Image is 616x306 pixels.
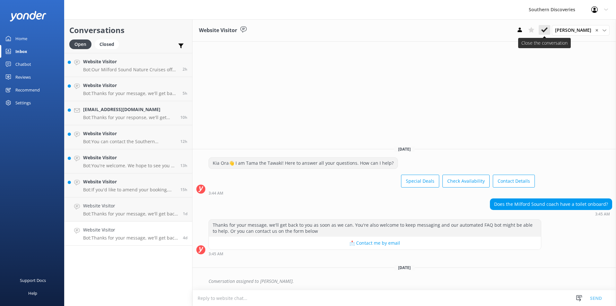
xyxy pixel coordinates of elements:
[490,212,612,216] div: Aug 26 2025 03:45am (UTC +12:00) Pacific/Auckland
[10,11,47,22] img: yonder-white-logo.png
[15,71,31,83] div: Reviews
[15,32,27,45] div: Home
[209,220,541,237] div: Thanks for your message, we'll get back to you as soon as we can. You're also welcome to keep mes...
[394,265,415,270] span: [DATE]
[83,58,178,65] h4: Website Visitor
[209,276,612,287] div: Conversation assigned to [PERSON_NAME].
[209,251,541,256] div: Aug 26 2025 03:45am (UTC +12:00) Pacific/Auckland
[83,130,175,137] h4: Website Visitor
[199,26,237,35] h3: Website Visitor
[28,287,37,300] div: Help
[20,274,46,287] div: Support Docs
[595,27,598,33] span: ✕
[64,149,192,173] a: Website VisitorBot:You're welcome. We hope to see you at Southern Discoveries soon!13h
[490,199,612,210] div: Does the Milford Sound coach have a toilet onboard?
[209,237,541,249] button: 📩 Contact me by email
[69,39,91,49] div: Open
[95,40,122,48] a: Closed
[83,211,178,217] p: Bot: Thanks for your message, we'll get back to you as soon as we can. You're also welcome to kee...
[83,235,178,241] p: Bot: Thanks for your message, we'll get back to you as soon as we can. You're also welcome to kee...
[209,252,223,256] strong: 3:45 AM
[15,83,40,96] div: Recommend
[183,235,187,240] span: Aug 26 2025 03:45am (UTC +12:00) Pacific/Auckland
[83,91,178,96] p: Bot: Thanks for your message, we'll get back to you as soon as we can. You're also welcome to kee...
[180,163,187,168] span: Aug 29 2025 06:43pm (UTC +12:00) Pacific/Auckland
[15,96,31,109] div: Settings
[401,175,439,188] button: Special Deals
[83,187,175,193] p: Bot: If you'd like to amend your booking, please contact our reservations team at [EMAIL_ADDRESS]...
[180,115,187,120] span: Aug 29 2025 09:38pm (UTC +12:00) Pacific/Auckland
[83,163,175,169] p: Bot: You're welcome. We hope to see you at Southern Discoveries soon!
[83,154,175,161] h4: Website Visitor
[64,101,192,125] a: [EMAIL_ADDRESS][DOMAIN_NAME]Bot:Thanks for your response, we'll get back to you as soon as we can...
[83,106,175,113] h4: [EMAIL_ADDRESS][DOMAIN_NAME]
[64,53,192,77] a: Website VisitorBot:Our Milford Sound Nature Cruises offer multiple daily departures, including Sa...
[552,25,610,35] div: Assign User
[64,197,192,222] a: Website VisitorBot:Thanks for your message, we'll get back to you as soon as we can. You're also ...
[180,187,187,192] span: Aug 29 2025 04:41pm (UTC +12:00) Pacific/Auckland
[15,45,27,58] div: Inbox
[15,58,31,71] div: Chatbot
[442,175,490,188] button: Check Availability
[64,125,192,149] a: Website VisitorBot:You can contact the Southern Discoveries team by phone at [PHONE_NUMBER] withi...
[493,175,535,188] button: Contact Details
[64,173,192,197] a: Website VisitorBot:If you'd like to amend your booking, please contact our reservations team at [...
[595,212,610,216] strong: 3:45 AM
[183,66,187,72] span: Aug 30 2025 05:28am (UTC +12:00) Pacific/Auckland
[69,40,95,48] a: Open
[209,191,535,195] div: Aug 26 2025 03:44am (UTC +12:00) Pacific/Auckland
[83,202,178,209] h4: Website Visitor
[183,91,187,96] span: Aug 30 2025 02:57am (UTC +12:00) Pacific/Auckland
[83,82,178,89] h4: Website Visitor
[69,24,187,36] h2: Conversations
[183,211,187,216] span: Aug 28 2025 02:56pm (UTC +12:00) Pacific/Auckland
[83,139,175,144] p: Bot: You can contact the Southern Discoveries team by phone at [PHONE_NUMBER] within [GEOGRAPHIC_...
[394,146,415,152] span: [DATE]
[209,191,223,195] strong: 3:44 AM
[64,77,192,101] a: Website VisitorBot:Thanks for your message, we'll get back to you as soon as we can. You're also ...
[83,178,175,185] h4: Website Visitor
[83,115,175,120] p: Bot: Thanks for your response, we'll get back to you as soon as we can during opening hours.
[83,67,178,73] p: Bot: Our Milford Sound Nature Cruises offer multiple daily departures, including Saturdays. For t...
[180,139,187,144] span: Aug 29 2025 08:20pm (UTC +12:00) Pacific/Auckland
[64,222,192,246] a: Website VisitorBot:Thanks for your message, we'll get back to you as soon as we can. You're also ...
[209,158,398,169] div: Kia Ora👋 I am Tama the Tawaki! Here to answer all your questions. How can I help?
[196,276,612,287] div: 2025-08-27T00:25:09.795
[95,39,119,49] div: Closed
[83,226,178,233] h4: Website Visitor
[555,27,595,34] span: [PERSON_NAME]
